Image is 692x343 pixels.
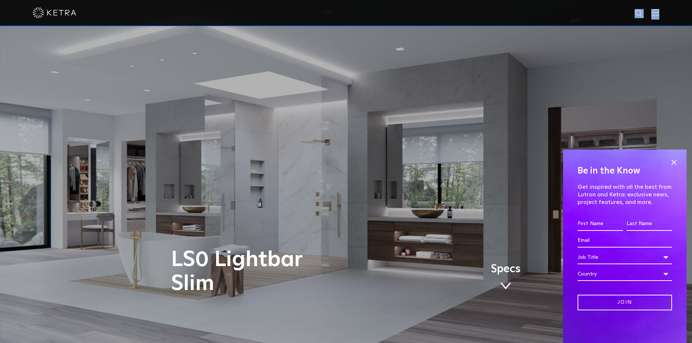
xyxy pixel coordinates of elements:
[627,217,672,231] input: Last Name
[33,7,76,18] img: ketra-logo-2019-white
[491,264,521,292] a: Specs
[578,164,672,178] h4: Be in the Know
[578,250,672,264] div: Job Title
[578,183,672,206] p: Get inspired with all the best from Lutron and Ketra: exclusive news, project features, and more.
[651,9,659,16] img: Hamburger%20Nav.svg
[491,264,521,274] span: Specs
[578,217,623,231] input: First Name
[171,248,376,296] h1: LS0 Lightbar Slim
[578,295,672,310] input: Join
[578,234,672,248] input: Email
[635,9,644,18] img: search icon
[578,267,672,281] div: Country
